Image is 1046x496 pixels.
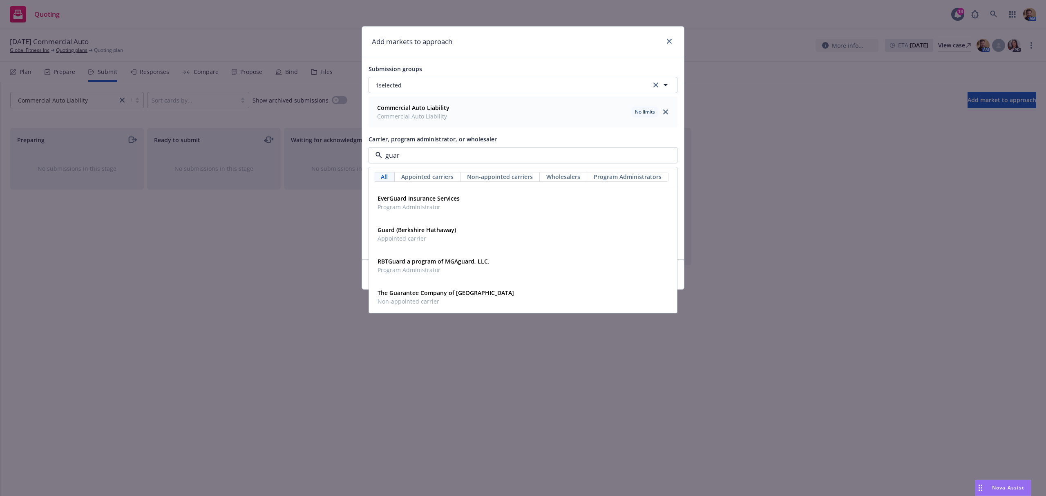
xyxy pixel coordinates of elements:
strong: RBTGuard a program of MGAguard, LLC. [378,257,489,265]
span: Nova Assist [992,484,1024,491]
div: Drag to move [975,480,986,496]
span: Commercial Auto Liability [377,112,449,121]
strong: Guard (Berkshire Hathaway) [378,226,456,234]
span: Program Administrator [378,266,489,274]
strong: The Guarantee Company of [GEOGRAPHIC_DATA] [378,289,514,297]
span: Carrier, program administrator, or wholesaler [369,135,497,143]
span: Appointed carriers [401,172,454,181]
span: No limits [635,108,655,116]
span: Program Administrators [594,172,662,181]
h1: Add markets to approach [372,36,452,47]
span: Submission groups [369,65,422,73]
span: Non-appointed carriers [467,172,533,181]
span: All [381,172,388,181]
span: Non-appointed carrier [378,297,514,306]
a: View Top Trading Partners [599,165,677,174]
span: Appointed carrier [378,234,456,243]
input: Select a carrier, program administrator, or wholesaler [382,150,661,160]
strong: Commercial Auto Liability [377,104,449,112]
span: Wholesalers [546,172,580,181]
strong: EverGuard Insurance Services [378,194,460,202]
a: clear selection [651,80,661,90]
span: Program Administrator [378,203,460,211]
button: 1selectedclear selection [369,77,677,93]
a: close [661,107,671,117]
span: 1 selected [375,81,402,89]
button: Nova Assist [975,480,1031,496]
a: close [664,36,674,46]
